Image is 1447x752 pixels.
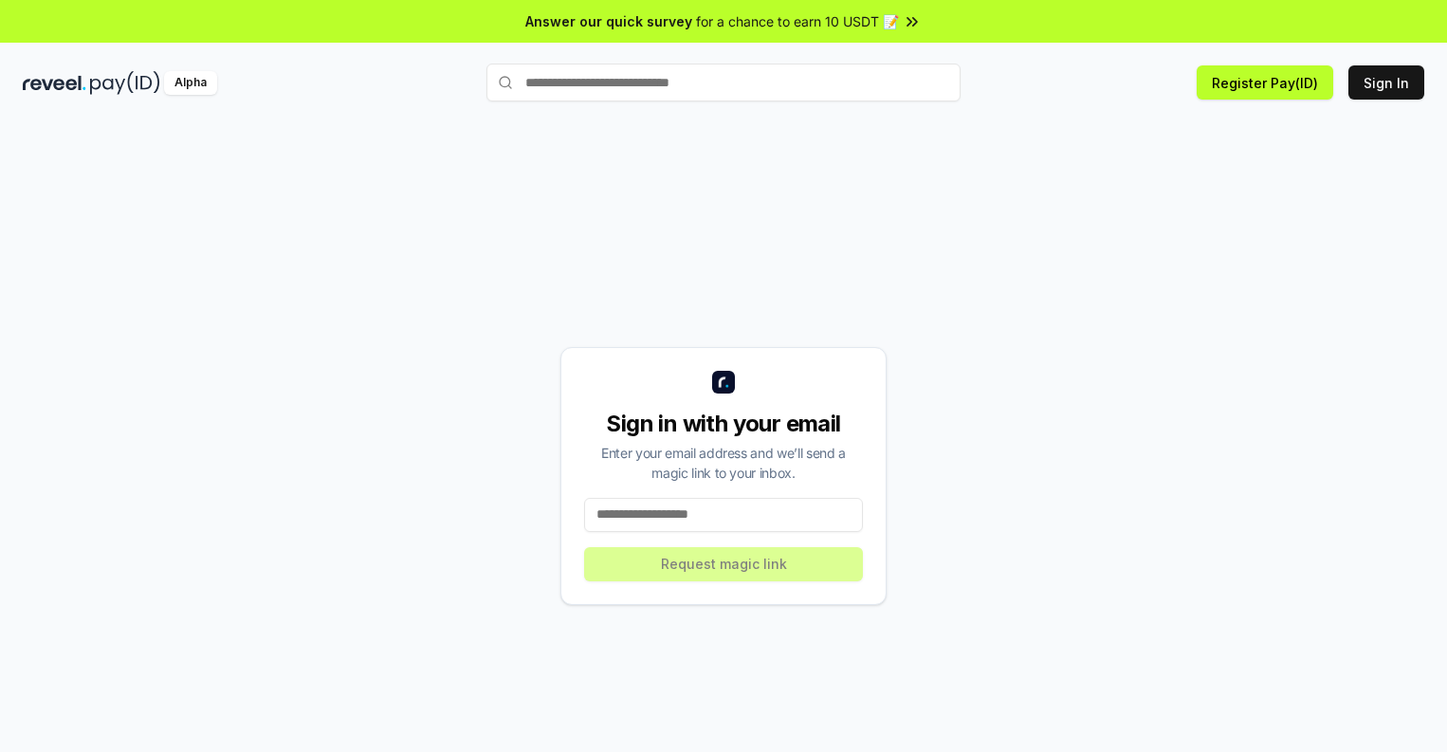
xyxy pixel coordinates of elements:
span: Answer our quick survey [525,11,692,31]
span: for a chance to earn 10 USDT 📝 [696,11,899,31]
button: Register Pay(ID) [1197,65,1333,100]
img: logo_small [712,371,735,394]
div: Sign in with your email [584,409,863,439]
img: pay_id [90,71,160,95]
button: Sign In [1348,65,1424,100]
div: Enter your email address and we’ll send a magic link to your inbox. [584,443,863,483]
div: Alpha [164,71,217,95]
img: reveel_dark [23,71,86,95]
